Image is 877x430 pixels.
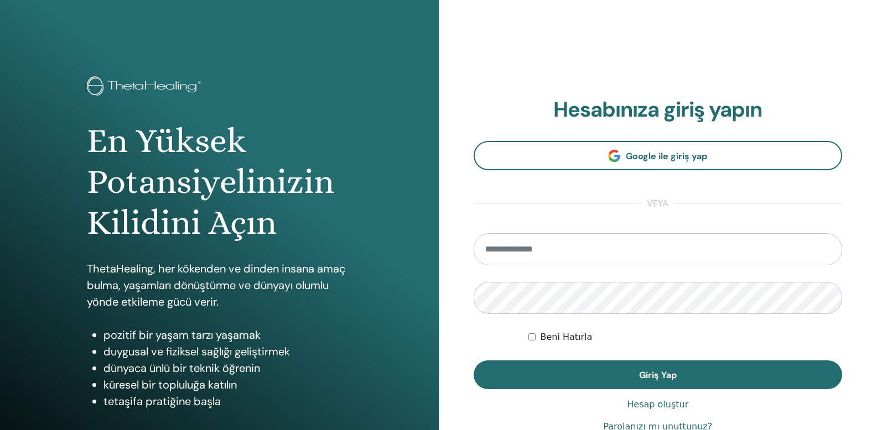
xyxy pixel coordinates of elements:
[103,327,351,343] li: pozitif bir yaşam tarzı yaşamak
[87,120,351,244] h1: En Yüksek Potansiyelinizin Kilidini Açın
[627,398,688,411] a: Hesap oluştur
[641,197,674,210] span: veya
[474,360,843,389] button: Giriş Yap
[626,150,707,162] span: Google ile giriş yap
[87,260,351,310] p: ThetaHealing, her kökenden ve dinden insana amaç bulma, yaşamları dönüştürme ve dünyayı olumlu yö...
[103,393,351,410] li: tetaşifa pratiğine başla
[474,97,843,123] h2: Hesabınıza giriş yapın
[103,360,351,376] li: dünyaca ünlü bir teknik öğrenin
[103,343,351,360] li: duygusal ve fiziksel sağlığı geliştirmek
[540,331,592,344] label: Beni Hatırla
[103,376,351,393] li: küresel bir topluluğa katılın
[474,141,843,170] a: Google ile giriş yap
[528,331,842,344] div: Keep me authenticated indefinitely or until I manually logout
[639,369,677,381] span: Giriş Yap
